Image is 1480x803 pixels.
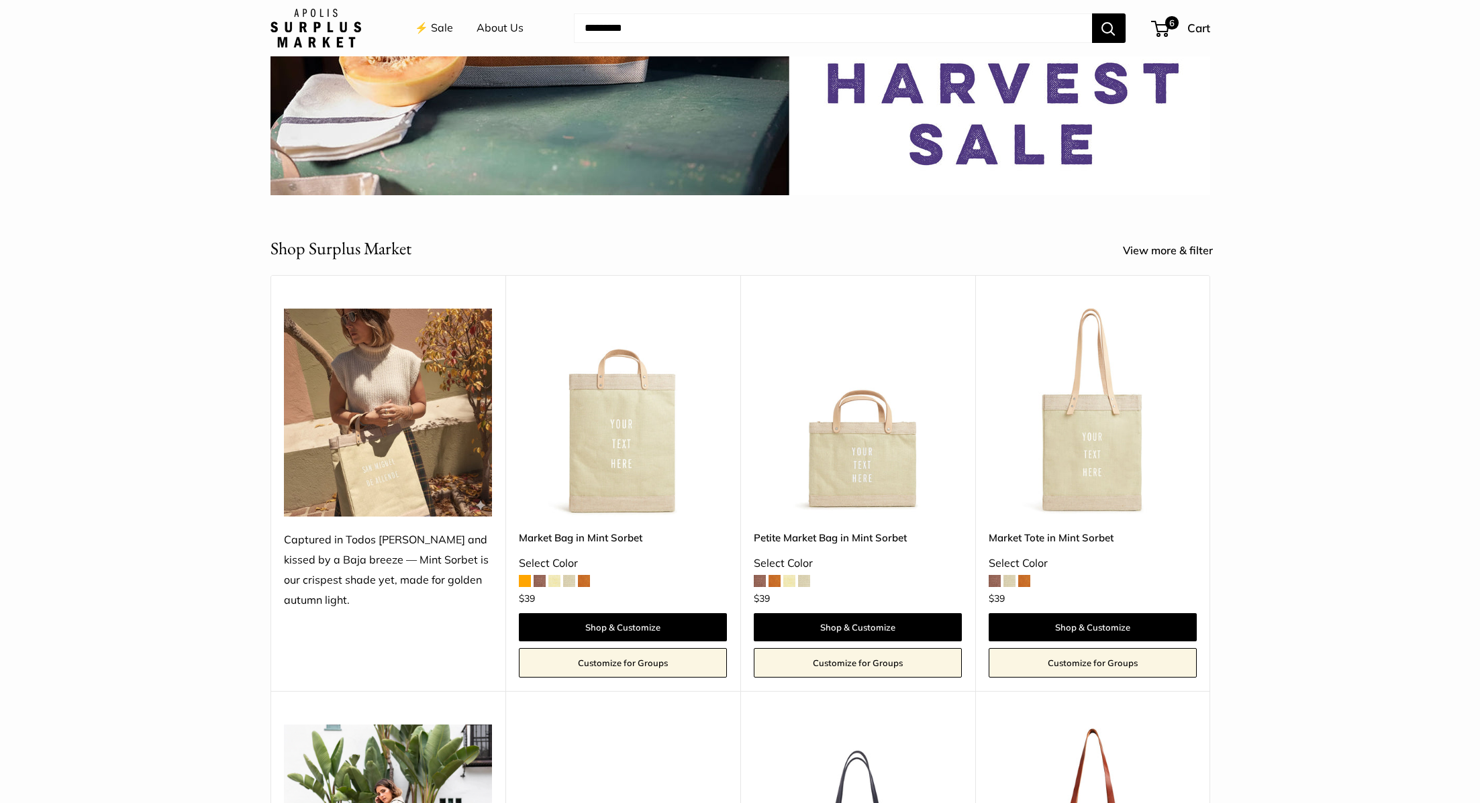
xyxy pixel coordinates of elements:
[1092,13,1126,43] button: Search
[989,553,1197,574] div: Select Color
[989,613,1197,641] a: Shop & Customize
[754,530,962,545] a: Petite Market Bag in Mint Sorbet
[989,530,1197,545] a: Market Tote in Mint Sorbet
[1152,17,1210,39] a: 6 Cart
[284,309,492,517] img: Captured in Todos Santos and kissed by a Baja breeze — Mint Sorbet is our crispest shade yet, mad...
[989,309,1197,517] img: Market Tote in Mint Sorbet
[989,309,1197,517] a: Market Tote in Mint SorbetMarket Tote in Mint Sorbet
[270,9,361,48] img: Apolis: Surplus Market
[754,309,962,517] a: Petite Market Bag in Mint SorbetPetite Market Bag in Mint Sorbet
[574,13,1092,43] input: Search...
[1187,21,1210,35] span: Cart
[754,309,962,517] img: Petite Market Bag in Mint Sorbet
[415,18,453,38] a: ⚡️ Sale
[519,309,727,517] img: Market Bag in Mint Sorbet
[754,613,962,641] a: Shop & Customize
[477,18,524,38] a: About Us
[754,553,962,574] div: Select Color
[519,553,727,574] div: Select Color
[754,648,962,678] a: Customize for Groups
[519,530,727,545] a: Market Bag in Mint Sorbet
[284,530,492,610] div: Captured in Todos [PERSON_NAME] and kissed by a Baja breeze — Mint Sorbet is our crispest shade y...
[1165,16,1178,30] span: 6
[519,309,727,517] a: Market Bag in Mint SorbetMarket Bag in Mint Sorbet
[519,648,727,678] a: Customize for Groups
[754,592,770,604] span: $39
[519,613,727,641] a: Shop & Customize
[519,592,535,604] span: $39
[989,648,1197,678] a: Customize for Groups
[270,235,411,262] h2: Shop Surplus Market
[1123,241,1228,261] a: View more & filter
[989,592,1005,604] span: $39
